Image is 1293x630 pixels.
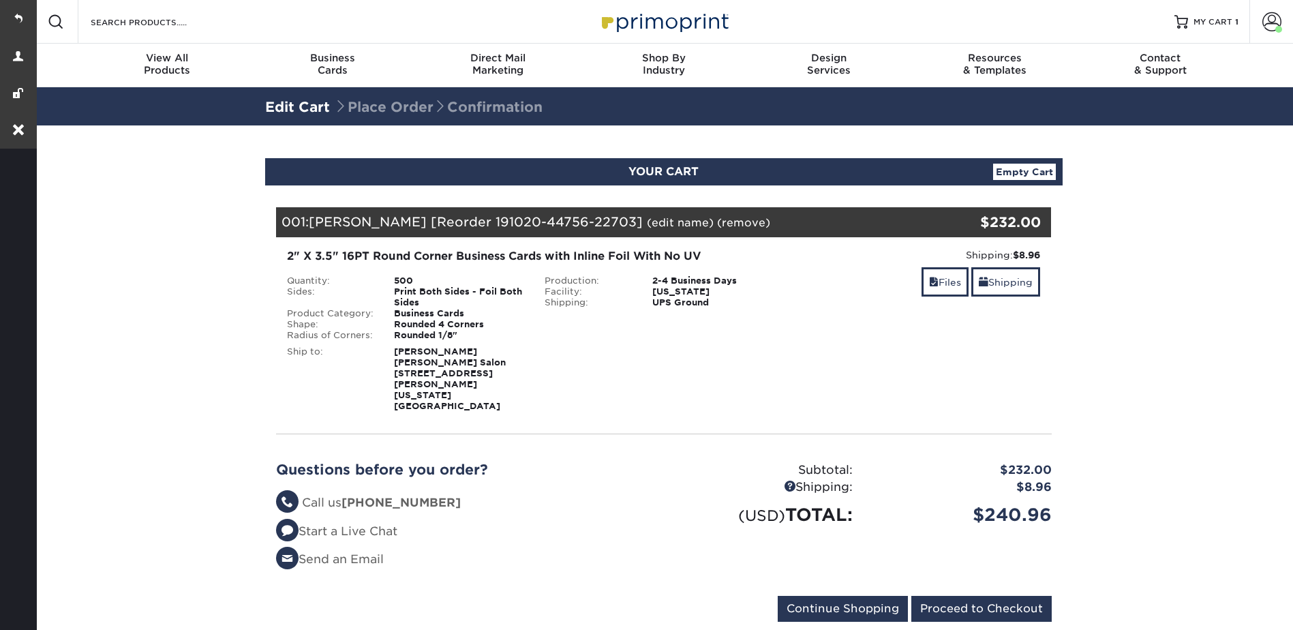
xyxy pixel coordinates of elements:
[993,164,1056,180] a: Empty Cart
[738,507,785,524] small: (USD)
[277,308,384,319] div: Product Category:
[863,479,1062,496] div: $8.96
[647,216,714,229] a: (edit name)
[309,214,643,229] span: [PERSON_NAME] [Reorder 191020-44756-22703]
[1013,250,1040,260] strong: $8.96
[341,496,461,509] strong: [PHONE_NUMBER]
[534,297,642,308] div: Shipping:
[596,7,732,36] img: Primoprint
[85,44,250,87] a: View AllProducts
[1078,52,1243,76] div: & Support
[277,319,384,330] div: Shape:
[534,275,642,286] div: Production:
[1078,52,1243,64] span: Contact
[642,275,793,286] div: 2-4 Business Days
[384,275,534,286] div: 500
[642,297,793,308] div: UPS Ground
[287,248,782,265] div: 2" X 3.5" 16PT Round Corner Business Cards with Inline Foil With No UV
[277,275,384,286] div: Quantity:
[778,596,908,622] input: Continue Shopping
[394,346,506,411] strong: [PERSON_NAME] [PERSON_NAME] Salon [STREET_ADDRESS][PERSON_NAME] [US_STATE][GEOGRAPHIC_DATA]
[415,52,581,64] span: Direct Mail
[628,165,699,178] span: YOUR CART
[746,52,912,76] div: Services
[664,462,863,479] div: Subtotal:
[276,462,654,478] h2: Questions before you order?
[979,277,988,288] span: shipping
[384,330,534,341] div: Rounded 1/8"
[922,267,969,297] a: Files
[334,99,543,115] span: Place Order Confirmation
[1193,16,1232,28] span: MY CART
[863,502,1062,528] div: $240.96
[664,479,863,496] div: Shipping:
[664,502,863,528] div: TOTAL:
[384,319,534,330] div: Rounded 4 Corners
[746,52,912,64] span: Design
[746,44,912,87] a: DesignServices
[384,308,534,319] div: Business Cards
[581,52,746,64] span: Shop By
[276,494,654,512] li: Call us
[276,524,397,538] a: Start a Live Chat
[803,248,1041,262] div: Shipping:
[912,52,1078,76] div: & Templates
[277,286,384,308] div: Sides:
[912,44,1078,87] a: Resources& Templates
[276,552,384,566] a: Send an Email
[249,52,415,76] div: Cards
[581,44,746,87] a: Shop ByIndustry
[1235,17,1238,27] span: 1
[85,52,250,64] span: View All
[249,44,415,87] a: BusinessCards
[717,216,770,229] a: (remove)
[863,462,1062,479] div: $232.00
[384,286,534,308] div: Print Both Sides - Foil Both Sides
[1078,44,1243,87] a: Contact& Support
[85,52,250,76] div: Products
[277,346,384,412] div: Ship to:
[276,207,922,237] div: 001:
[249,52,415,64] span: Business
[922,212,1041,232] div: $232.00
[415,44,581,87] a: Direct MailMarketing
[911,596,1052,622] input: Proceed to Checkout
[277,330,384,341] div: Radius of Corners:
[415,52,581,76] div: Marketing
[971,267,1040,297] a: Shipping
[265,99,330,115] a: Edit Cart
[581,52,746,76] div: Industry
[642,286,793,297] div: [US_STATE]
[89,14,222,30] input: SEARCH PRODUCTS.....
[912,52,1078,64] span: Resources
[534,286,642,297] div: Facility:
[929,277,939,288] span: files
